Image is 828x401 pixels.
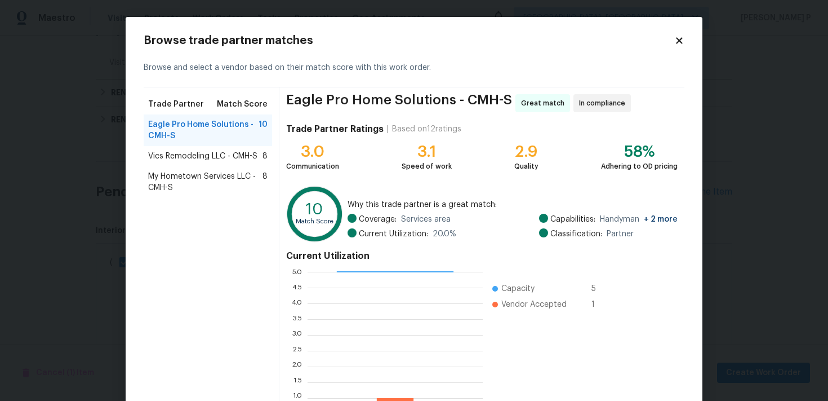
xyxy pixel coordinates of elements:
div: Speed of work [402,161,452,172]
span: Classification: [550,228,602,240]
div: Communication [286,161,339,172]
span: Vendor Accepted [501,299,567,310]
span: Capabilities: [550,214,595,225]
span: Great match [521,98,569,109]
span: Why this trade partner is a great match: [348,199,678,210]
span: Coverage: [359,214,397,225]
span: Current Utilization: [359,228,428,240]
span: In compliance [579,98,630,109]
div: Browse and select a vendor based on their match score with this work order. [144,49,684,87]
div: Quality [514,161,538,172]
span: 1 [591,299,609,310]
div: 3.0 [286,146,339,157]
div: Based on 12 ratings [392,124,461,135]
h2: Browse trade partner matches [144,35,674,46]
span: Match Score [217,99,268,110]
div: | [384,124,392,135]
text: 1.5 [293,379,302,386]
span: Trade Partner [148,99,204,110]
h4: Current Utilization [286,250,678,262]
text: 3.5 [292,316,302,323]
div: 2.9 [514,146,538,157]
text: 2.5 [292,347,302,354]
h4: Trade Partner Ratings [286,124,384,135]
span: 8 [262,151,268,162]
text: 5.0 [292,268,302,275]
text: 3.0 [292,332,302,338]
span: 8 [262,171,268,193]
span: Eagle Pro Home Solutions - CMH-S [286,94,512,112]
span: 10 [259,119,268,142]
span: Capacity [501,283,535,294]
span: + 2 more [644,215,678,223]
text: 2.0 [292,363,302,370]
text: Match Score [296,218,333,224]
span: Vics Remodeling LLC - CMH-S [148,151,257,162]
text: 4.0 [291,300,302,307]
span: Eagle Pro Home Solutions - CMH-S [148,119,259,142]
span: 20.0 % [433,228,456,240]
span: 5 [591,283,609,294]
span: Services area [401,214,451,225]
div: Adhering to OD pricing [601,161,678,172]
div: 58% [601,146,678,157]
span: Partner [607,228,634,240]
text: 10 [306,201,323,217]
text: 4.5 [292,284,302,291]
span: My Hometown Services LLC - CMH-S [148,171,262,193]
div: 3.1 [402,146,452,157]
span: Handyman [600,214,678,225]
